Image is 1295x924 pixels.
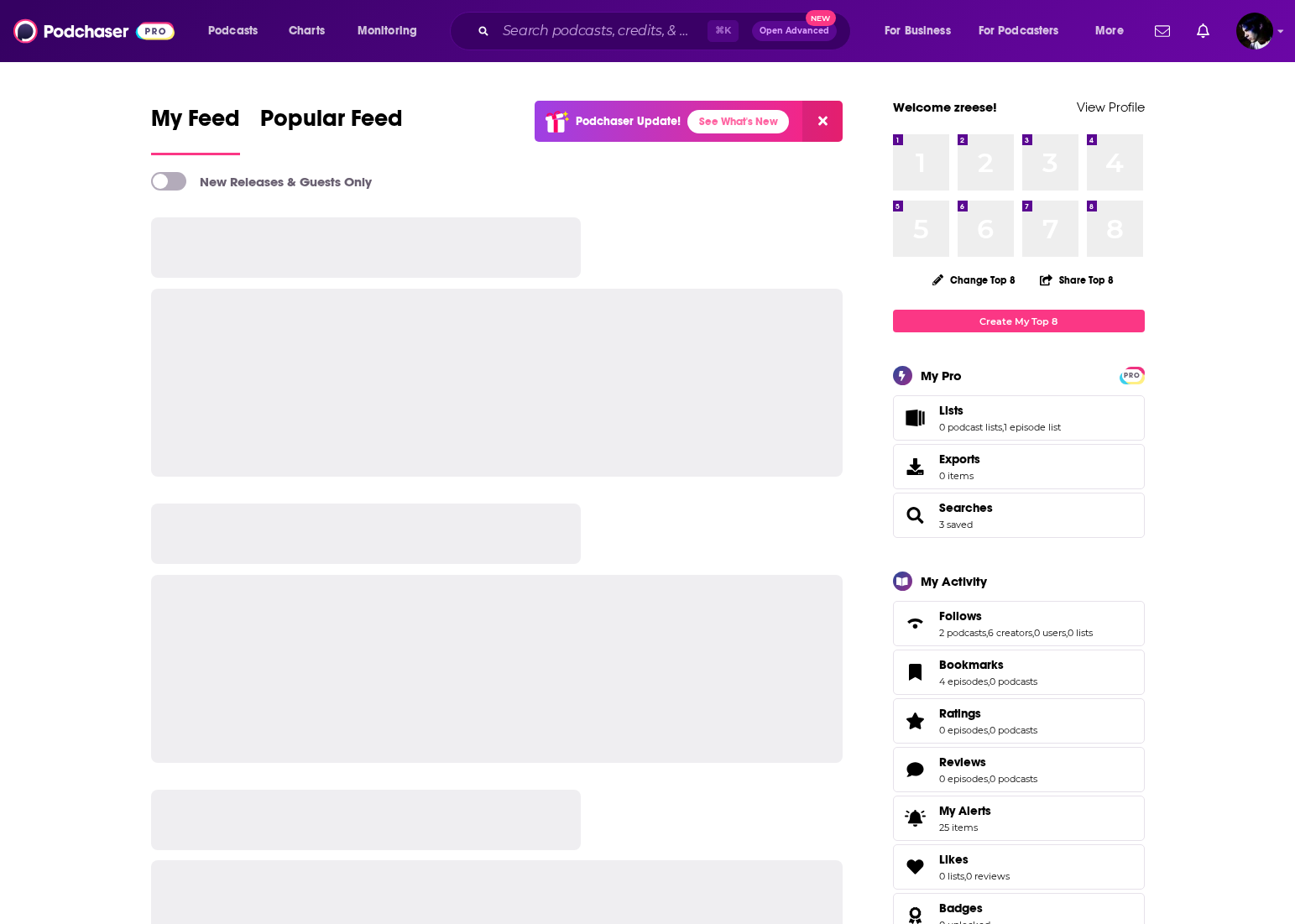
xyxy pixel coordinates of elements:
[939,754,1037,770] a: Reviews
[899,709,932,733] a: Ratings
[939,803,991,818] span: My Alerts
[939,773,988,785] a: 0 episodes
[1122,368,1142,381] a: PRO
[939,657,1004,672] span: Bookmarks
[939,657,1037,672] a: Bookmarks
[893,310,1145,332] a: Create My Top 8
[260,104,403,155] a: Popular Feed
[1002,421,1004,433] span: ,
[939,852,1010,867] a: Likes
[1039,264,1115,296] button: Share Top 8
[1148,17,1177,45] a: Show notifications dropdown
[151,172,372,191] a: New Releases & Guests Only
[939,452,980,467] span: Exports
[346,18,439,44] button: open menu
[289,19,325,43] span: Charts
[939,870,964,882] a: 0 lists
[939,403,963,418] span: Lists
[988,676,990,687] span: ,
[964,870,966,882] span: ,
[885,19,951,43] span: For Business
[899,807,932,830] span: My Alerts
[1084,18,1145,44] button: open menu
[893,844,1145,890] span: Likes
[939,706,1037,721] a: Ratings
[990,773,1037,785] a: 0 podcasts
[922,269,1026,290] button: Change Top 8
[496,18,708,44] input: Search podcasts, credits, & more...
[893,601,1145,646] span: Follows
[151,104,240,143] span: My Feed
[196,18,279,44] button: open menu
[893,796,1145,841] a: My Alerts
[13,15,175,47] img: Podchaser - Follow, Share and Rate Podcasts
[939,519,973,530] a: 3 saved
[899,406,932,430] a: Lists
[1095,19,1124,43] span: More
[893,493,1145,538] span: Searches
[966,870,1010,882] a: 0 reviews
[687,110,789,133] a: See What's New
[939,706,981,721] span: Ratings
[1032,627,1034,639] span: ,
[1068,627,1093,639] a: 0 lists
[939,822,991,833] span: 25 items
[939,901,990,916] a: Badges
[893,444,1145,489] a: Exports
[939,403,1061,418] a: Lists
[576,114,681,128] p: Podchaser Update!
[939,608,982,624] span: Follows
[208,19,258,43] span: Podcasts
[988,627,1032,639] a: 6 creators
[893,650,1145,695] span: Bookmarks
[1077,99,1145,115] a: View Profile
[899,758,932,781] a: Reviews
[939,754,986,770] span: Reviews
[988,773,990,785] span: ,
[1066,627,1068,639] span: ,
[893,99,997,115] a: Welcome zreese!
[899,660,932,684] a: Bookmarks
[899,504,932,527] a: Searches
[986,627,988,639] span: ,
[1122,369,1142,382] span: PRO
[968,18,1084,44] button: open menu
[939,470,980,482] span: 0 items
[899,855,932,879] a: Likes
[939,676,988,687] a: 4 episodes
[893,395,1145,441] span: Lists
[278,18,335,44] a: Charts
[1034,627,1066,639] a: 0 users
[921,368,962,384] div: My Pro
[358,19,417,43] span: Monitoring
[806,10,836,26] span: New
[1236,13,1273,50] button: Show profile menu
[899,455,932,478] span: Exports
[1004,421,1061,433] a: 1 episode list
[990,724,1037,736] a: 0 podcasts
[899,612,932,635] a: Follows
[752,21,837,41] button: Open AdvancedNew
[988,724,990,736] span: ,
[939,500,993,515] a: Searches
[873,18,972,44] button: open menu
[990,676,1037,687] a: 0 podcasts
[1190,17,1216,45] a: Show notifications dropdown
[708,20,739,42] span: ⌘ K
[466,12,867,50] div: Search podcasts, credits, & more...
[939,852,969,867] span: Likes
[893,747,1145,792] span: Reviews
[760,27,829,35] span: Open Advanced
[939,901,983,916] span: Badges
[939,608,1093,624] a: Follows
[939,421,1002,433] a: 0 podcast lists
[893,698,1145,744] span: Ratings
[260,104,403,143] span: Popular Feed
[1236,13,1273,50] img: User Profile
[939,724,988,736] a: 0 episodes
[1236,13,1273,50] span: Logged in as zreese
